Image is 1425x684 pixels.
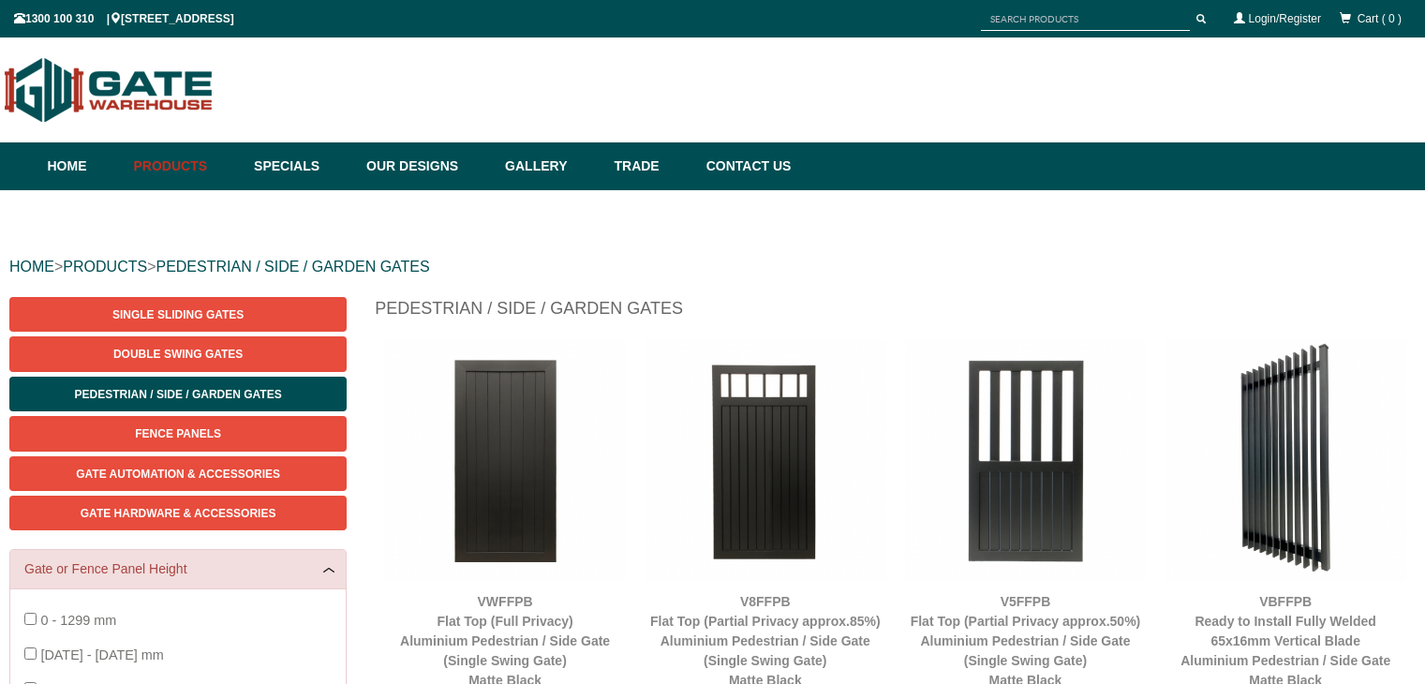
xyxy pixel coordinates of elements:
[384,339,626,581] img: VWFFPB - Flat Top (Full Privacy) - Aluminium Pedestrian / Side Gate (Single Swing Gate) - Matte B...
[245,142,357,190] a: Specials
[63,259,147,275] a: PRODUCTS
[1249,12,1321,25] a: Login/Register
[76,468,280,481] span: Gate Automation & Accessories
[9,377,347,411] a: Pedestrian / Side / Garden Gates
[9,456,347,491] a: Gate Automation & Accessories
[14,12,234,25] span: 1300 100 310 | [STREET_ADDRESS]
[1165,339,1406,581] img: VBFFPB - Ready to Install Fully Welded 65x16mm Vertical Blade - Aluminium Pedestrian / Side Gate ...
[697,142,792,190] a: Contact Us
[981,7,1190,31] input: SEARCH PRODUCTS
[81,507,276,520] span: Gate Hardware & Accessories
[113,348,243,361] span: Double Swing Gates
[40,647,163,662] span: [DATE] - [DATE] mm
[156,259,429,275] a: PEDESTRIAN / SIDE / GARDEN GATES
[48,142,125,190] a: Home
[9,496,347,530] a: Gate Hardware & Accessories
[9,237,1416,297] div: > >
[112,308,244,321] span: Single Sliding Gates
[135,427,221,440] span: Fence Panels
[645,339,886,581] img: V8FFPB - Flat Top (Partial Privacy approx.85%) - Aluminium Pedestrian / Side Gate (Single Swing G...
[9,259,54,275] a: HOME
[357,142,496,190] a: Our Designs
[125,142,245,190] a: Products
[9,297,347,332] a: Single Sliding Gates
[40,613,116,628] span: 0 - 1299 mm
[604,142,696,190] a: Trade
[9,336,347,371] a: Double Swing Gates
[1358,12,1402,25] span: Cart ( 0 )
[75,388,282,401] span: Pedestrian / Side / Garden Gates
[9,416,347,451] a: Fence Panels
[905,339,1147,581] img: V5FFPB - Flat Top (Partial Privacy approx.50%) - Aluminium Pedestrian / Side Gate (Single Swing G...
[24,559,332,579] a: Gate or Fence Panel Height
[375,297,1416,330] h1: Pedestrian / Side / Garden Gates
[496,142,604,190] a: Gallery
